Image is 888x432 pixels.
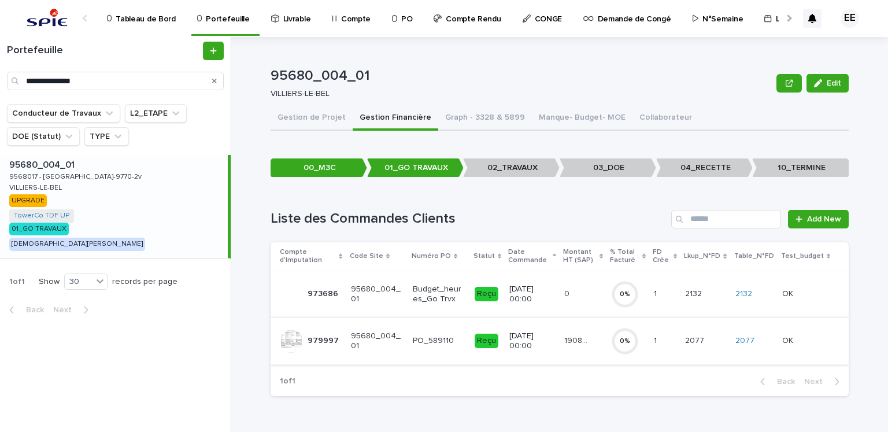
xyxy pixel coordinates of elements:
[9,194,47,207] div: UPGRADE
[112,277,177,287] p: records per page
[610,246,639,267] p: % Total Facturé
[9,182,64,192] p: VILLIERS-LE-BEL
[532,106,632,131] button: Manque- Budget- MOE
[9,238,145,250] div: [DEMOGRAPHIC_DATA][PERSON_NAME]
[9,223,69,235] div: 01_GO TRAVAUX
[782,287,795,299] p: OK
[367,158,464,178] p: 01_GO TRAVAUX
[350,250,383,263] p: Code Site
[563,246,597,267] p: Montant HT (SAP)
[271,106,353,131] button: Gestion de Projet
[473,250,495,263] p: Statut
[788,210,849,228] a: Add New
[7,72,224,90] input: Search
[841,9,859,28] div: EE
[84,127,129,146] button: TYPE
[806,74,849,93] button: Edit
[49,305,98,315] button: Next
[509,331,555,351] p: [DATE] 00:00
[412,250,451,263] p: Numéro PO
[751,376,800,387] button: Back
[752,158,849,178] p: 10_TERMINE
[7,127,80,146] button: DOE (Statut)
[770,378,795,386] span: Back
[564,334,593,346] p: 19089.42
[353,106,438,131] button: Gestion Financière
[65,276,92,288] div: 30
[653,246,671,267] p: FD Crée
[509,285,555,304] p: [DATE] 00:00
[804,378,830,386] span: Next
[685,334,706,346] p: 2077
[351,285,404,304] p: 95680_004_01
[734,250,774,263] p: Table_N°FD
[560,158,656,178] p: 03_DOE
[23,7,71,30] img: svstPd6MQfCT1uX1QGkG
[438,106,532,131] button: Graph - 3328 & 5899
[9,171,144,181] p: 9568017 - [GEOGRAPHIC_DATA]-9770-2v
[280,246,336,267] p: Compte d'Imputation
[271,367,305,396] p: 1 of 1
[413,336,465,346] p: PO_589110
[671,210,781,228] input: Search
[271,158,367,178] p: 00_M3C
[654,287,659,299] p: 1
[271,211,667,227] h1: Liste des Commandes Clients
[685,287,704,299] p: 2132
[19,306,44,314] span: Back
[9,157,77,171] p: 95680_004_01
[735,336,754,346] a: 2077
[735,289,752,299] a: 2132
[271,317,849,364] tr: 979997979997 95680_004_01PO_589110Reçu[DATE] 00:0019089.4219089.42 0%11 20772077 2077 OKOK
[807,215,841,223] span: Add New
[508,246,550,267] p: Date Commande
[308,287,341,299] p: 973686
[656,158,753,178] p: 04_RECETTE
[7,104,120,123] button: Conducteur de Travaux
[782,334,795,346] p: OK
[271,271,849,317] tr: 973686973686 95680_004_01Budget_heures_Go TrvxReçu[DATE] 00:0000 0%11 21322132 2132 OKOK
[271,89,767,99] p: VILLIERS-LE-BEL
[781,250,824,263] p: Test_budget
[308,334,341,346] p: 979997
[7,45,201,57] h1: Portefeuille
[475,334,498,348] div: Reçu
[654,334,659,346] p: 1
[564,287,572,299] p: 0
[611,337,639,345] div: 0 %
[684,250,720,263] p: Lkup_N°FD
[53,306,79,314] span: Next
[611,290,639,298] div: 0 %
[125,104,187,123] button: L2_ETAPE
[271,68,772,84] p: 95680_004_01
[827,79,841,87] span: Edit
[632,106,699,131] button: Collaborateur
[39,277,60,287] p: Show
[14,212,69,220] a: TowerCo TDF UP
[413,285,465,304] p: Budget_heures_Go Trvx
[475,287,498,301] div: Reçu
[351,331,404,351] p: 95680_004_01
[800,376,849,387] button: Next
[463,158,560,178] p: 02_TRAVAUX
